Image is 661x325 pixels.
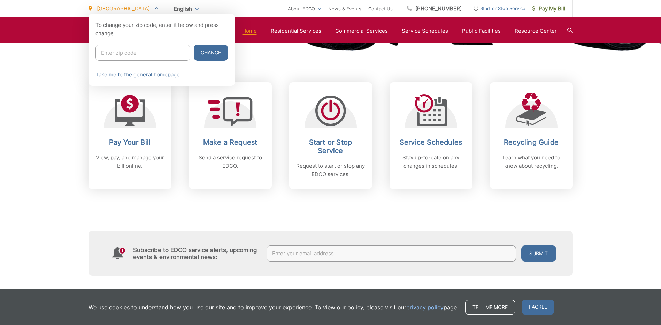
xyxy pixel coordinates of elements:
p: To change your zip code, enter it below and press change. [95,21,228,38]
a: Take me to the general homepage [95,70,180,79]
a: Tell me more [465,300,515,315]
a: News & Events [328,5,361,13]
span: I agree [522,300,554,315]
a: Contact Us [368,5,393,13]
span: English [169,3,204,15]
a: About EDCO [288,5,321,13]
button: Change [194,45,228,61]
p: We use cookies to understand how you use our site and to improve your experience. To view our pol... [89,303,458,311]
span: Pay My Bill [532,5,566,13]
span: [GEOGRAPHIC_DATA] [97,5,150,12]
a: privacy policy [406,303,444,311]
input: Enter zip code [95,45,190,61]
